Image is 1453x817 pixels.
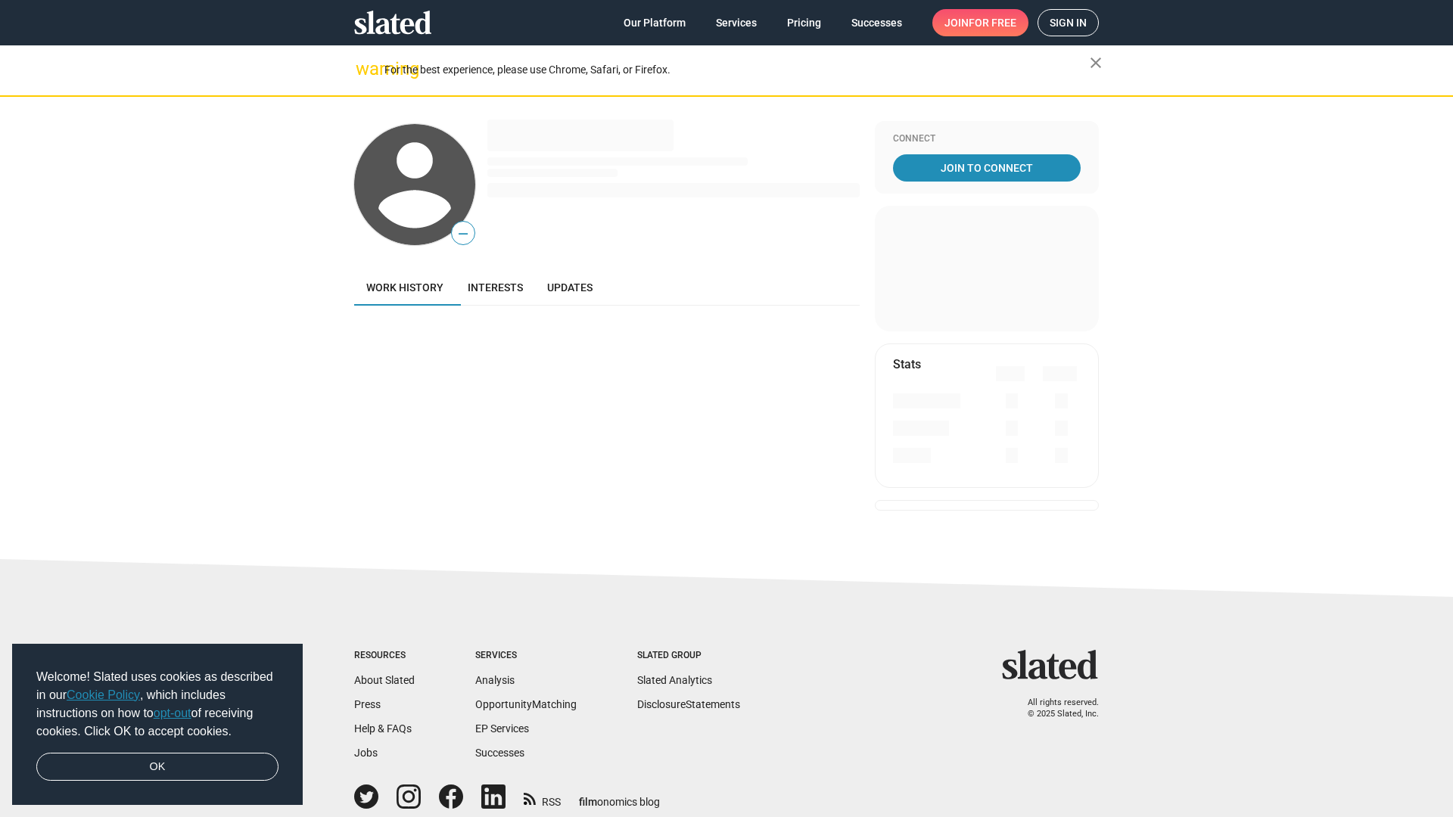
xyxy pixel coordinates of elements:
[624,9,686,36] span: Our Platform
[579,783,660,809] a: filmonomics blog
[354,698,381,710] a: Press
[354,722,412,735] a: Help & FAQs
[1012,697,1099,719] p: All rights reserved. © 2025 Slated, Inc.
[354,674,415,686] a: About Slated
[452,224,474,244] span: —
[535,269,605,306] a: Updates
[475,722,529,735] a: EP Services
[851,9,902,36] span: Successes
[787,9,821,36] span: Pricing
[354,269,456,306] a: Work history
[356,60,374,78] mat-icon: warning
[1087,54,1105,72] mat-icon: close
[896,154,1078,182] span: Join To Connect
[468,281,523,294] span: Interests
[475,674,515,686] a: Analysis
[524,786,561,809] a: RSS
[547,281,593,294] span: Updates
[36,668,278,741] span: Welcome! Slated uses cookies as described in our , which includes instructions on how to of recei...
[637,698,740,710] a: DisclosureStatements
[366,281,443,294] span: Work history
[456,269,535,306] a: Interests
[716,9,757,36] span: Services
[611,9,698,36] a: Our Platform
[944,9,1016,36] span: Join
[637,674,712,686] a: Slated Analytics
[893,356,921,372] mat-card-title: Stats
[704,9,769,36] a: Services
[775,9,833,36] a: Pricing
[475,747,524,759] a: Successes
[475,650,577,662] div: Services
[1050,10,1087,36] span: Sign in
[12,644,303,806] div: cookieconsent
[969,9,1016,36] span: for free
[154,707,191,719] a: opt-out
[1038,9,1099,36] a: Sign in
[384,60,1090,80] div: For the best experience, please use Chrome, Safari, or Firefox.
[475,698,577,710] a: OpportunityMatching
[893,133,1081,145] div: Connect
[354,650,415,662] div: Resources
[637,650,740,662] div: Slated Group
[354,747,378,759] a: Jobs
[36,753,278,781] a: dismiss cookie message
[579,796,597,808] span: film
[932,9,1028,36] a: Joinfor free
[893,154,1081,182] a: Join To Connect
[67,688,140,701] a: Cookie Policy
[839,9,914,36] a: Successes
